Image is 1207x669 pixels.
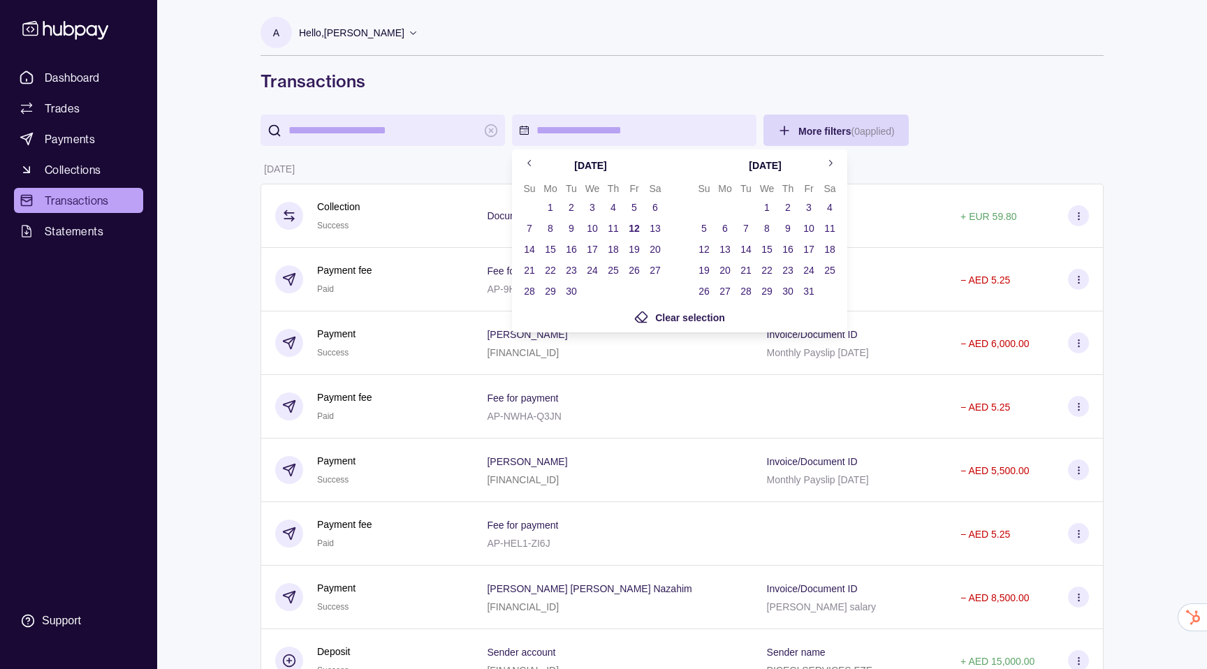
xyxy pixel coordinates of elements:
[645,240,665,259] button: 20
[694,240,714,259] button: 12
[798,180,819,197] th: Friday
[520,219,539,238] button: 7
[624,219,644,238] button: 12
[820,198,840,217] button: 4
[736,180,756,197] th: Tuesday
[624,240,644,259] button: 19
[520,260,539,280] button: 21
[799,281,819,301] button: 31
[645,180,666,197] th: Saturday
[799,240,819,259] button: 17
[757,219,777,238] button: 8
[562,198,581,217] button: 2
[694,260,714,280] button: 19
[757,260,777,280] button: 22
[603,198,623,217] button: 4
[634,309,725,325] button: Clear selection
[541,219,560,238] button: 8
[820,260,840,280] button: 25
[756,180,777,197] th: Wednesday
[778,240,798,259] button: 16
[583,260,602,280] button: 24
[574,158,606,173] div: [DATE]
[541,240,560,259] button: 15
[819,180,840,197] th: Saturday
[736,281,756,301] button: 28
[736,240,756,259] button: 14
[820,219,840,238] button: 11
[562,281,581,301] button: 30
[624,198,644,217] button: 5
[715,240,735,259] button: 13
[655,312,725,323] span: Clear selection
[603,240,623,259] button: 18
[519,180,540,197] th: Sunday
[645,198,665,217] button: 6
[736,260,756,280] button: 21
[520,240,539,259] button: 14
[715,219,735,238] button: 6
[540,180,561,197] th: Monday
[541,260,560,280] button: 22
[799,219,819,238] button: 10
[645,260,665,280] button: 27
[694,281,714,301] button: 26
[562,240,581,259] button: 16
[583,219,602,238] button: 10
[749,158,781,173] div: [DATE]
[820,240,840,259] button: 18
[715,260,735,280] button: 20
[582,180,603,197] th: Wednesday
[778,260,798,280] button: 23
[562,260,581,280] button: 23
[778,198,798,217] button: 2
[562,219,581,238] button: 9
[583,240,602,259] button: 17
[778,219,798,238] button: 9
[541,281,560,301] button: 29
[519,154,540,175] button: Go to previous month
[603,219,623,238] button: 11
[603,180,624,197] th: Thursday
[819,154,840,175] button: Go to next month
[777,180,798,197] th: Thursday
[736,219,756,238] button: 7
[778,281,798,301] button: 30
[694,219,714,238] button: 5
[715,281,735,301] button: 27
[541,198,560,217] button: 1
[603,260,623,280] button: 25
[561,180,582,197] th: Tuesday
[624,180,645,197] th: Friday
[624,260,644,280] button: 26
[757,240,777,259] button: 15
[799,198,819,217] button: 3
[757,198,777,217] button: 1
[645,219,665,238] button: 13
[799,260,819,280] button: 24
[757,281,777,301] button: 29
[694,180,715,197] th: Sunday
[715,180,736,197] th: Monday
[583,198,602,217] button: 3
[520,281,539,301] button: 28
